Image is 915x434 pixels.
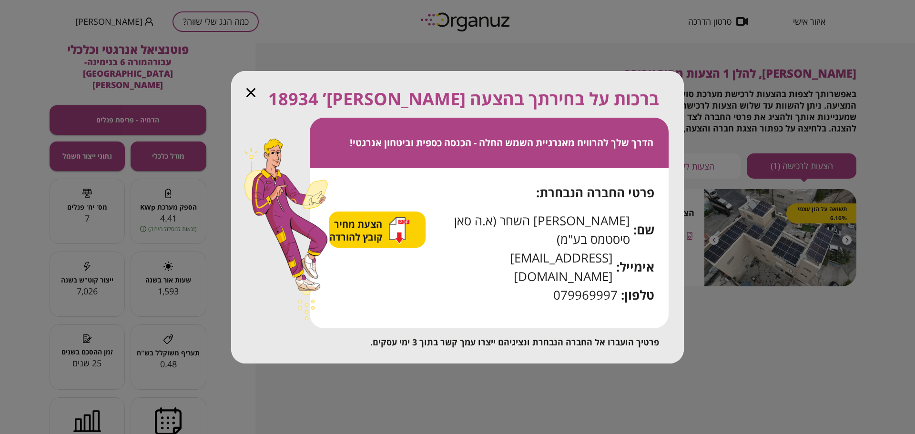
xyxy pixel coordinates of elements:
[426,212,630,249] span: [PERSON_NAME] השחר (א.ה סאן סיסטמס בע"מ)
[621,286,654,304] span: טלפון:
[553,286,618,304] span: 079969997
[268,86,659,112] span: ברכות על בחירתך בהצעה [PERSON_NAME]’ 18934
[426,249,613,286] span: [EMAIL_ADDRESS][DOMAIN_NAME]
[329,183,654,202] div: פרטי החברה הנבחרת:
[329,218,385,243] span: הצעת מחיר קובץ להורדה
[633,221,654,239] span: שם:
[616,258,654,276] span: אימייל:
[350,136,653,149] span: הדרך שלך להרוויח מאנרגיית השמש החלה - הכנסה כספית וביטחון אנרגטי!
[370,336,659,348] span: פרטיך הועברו אל החברה הנבחרת ונציגיהם ייצרו עמך קשר בתוך 3 ימי עסקים.
[329,217,409,244] button: הצעת מחיר קובץ להורדה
